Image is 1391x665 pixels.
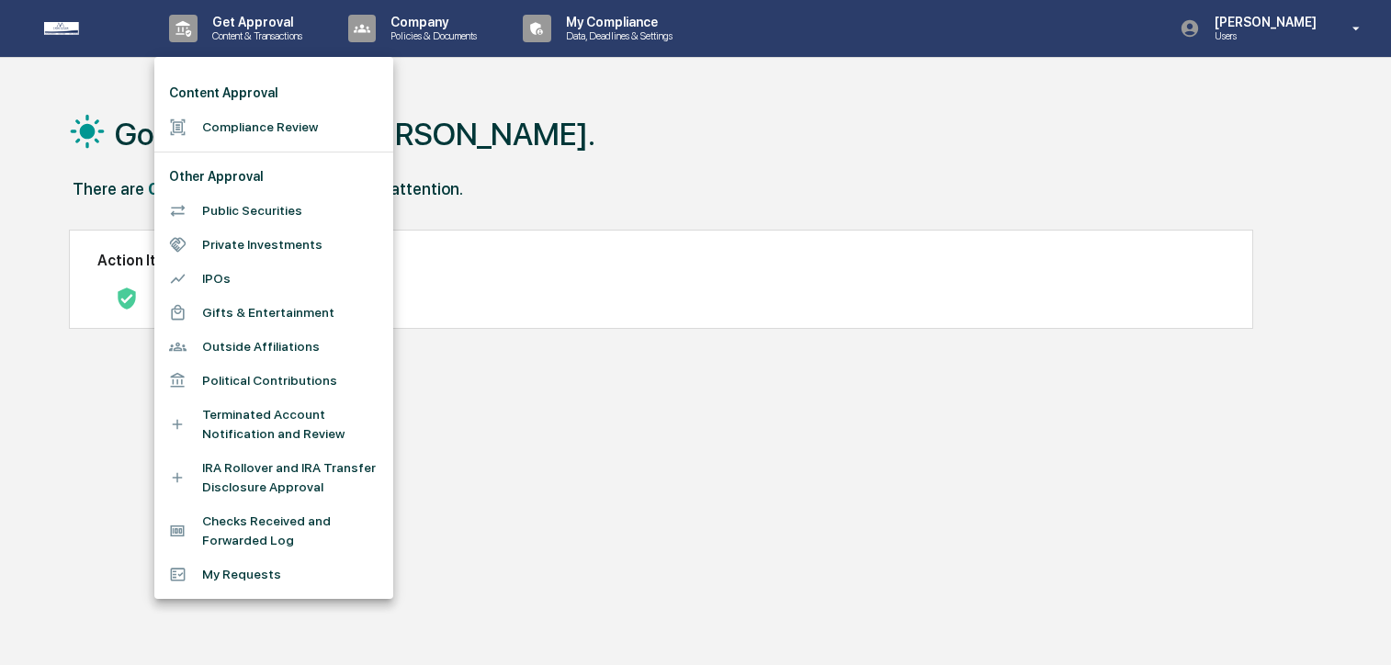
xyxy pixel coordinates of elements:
li: Gifts & Entertainment [154,296,393,330]
li: Private Investments [154,228,393,262]
li: Checks Received and Forwarded Log [154,504,393,558]
li: Outside Affiliations [154,330,393,364]
li: Public Securities [154,194,393,228]
li: Other Approval [154,160,393,194]
li: My Requests [154,558,393,592]
li: Terminated Account Notification and Review [154,398,393,451]
li: Compliance Review [154,110,393,144]
li: IPOs [154,262,393,296]
li: IRA Rollover and IRA Transfer Disclosure Approval [154,451,393,504]
li: Content Approval [154,76,393,110]
li: Political Contributions [154,364,393,398]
